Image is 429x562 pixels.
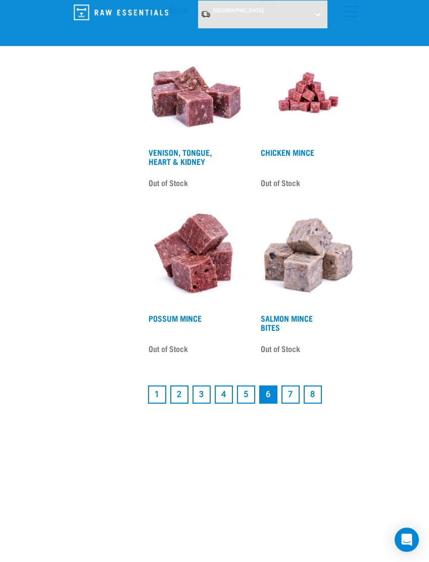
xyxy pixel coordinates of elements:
[261,316,313,329] a: Salmon Mince Bites
[149,341,188,356] span: Out of Stock
[146,42,246,143] img: Pile Of Cubed Venison Tongue Mix For Pets
[304,385,322,404] a: Goto page 8
[213,8,264,13] span: [GEOGRAPHIC_DATA]
[261,175,300,190] span: Out of Stock
[259,385,277,404] a: Page 6
[146,208,246,309] img: 1102 Possum Mince 01
[258,208,358,309] img: 1141 Salmon Mince 01
[395,528,419,552] div: Open Intercom Messenger
[281,385,300,404] a: Goto page 7
[261,341,300,356] span: Out of Stock
[261,150,314,154] a: Chicken Mince
[201,10,211,18] img: van-moving.png
[148,385,166,404] a: Goto page 1
[170,385,188,404] a: Goto page 2
[215,385,233,404] a: Goto page 4
[237,385,255,404] a: Goto page 5
[258,42,358,143] img: Chicken M Ince 1613
[146,383,358,406] nav: pagination
[193,385,211,404] a: Goto page 3
[149,175,188,190] span: Out of Stock
[149,316,202,320] a: Possum Mince
[74,5,168,20] img: Raw Essentials Logo
[149,150,212,163] a: Venison, Tongue, Heart & Kidney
